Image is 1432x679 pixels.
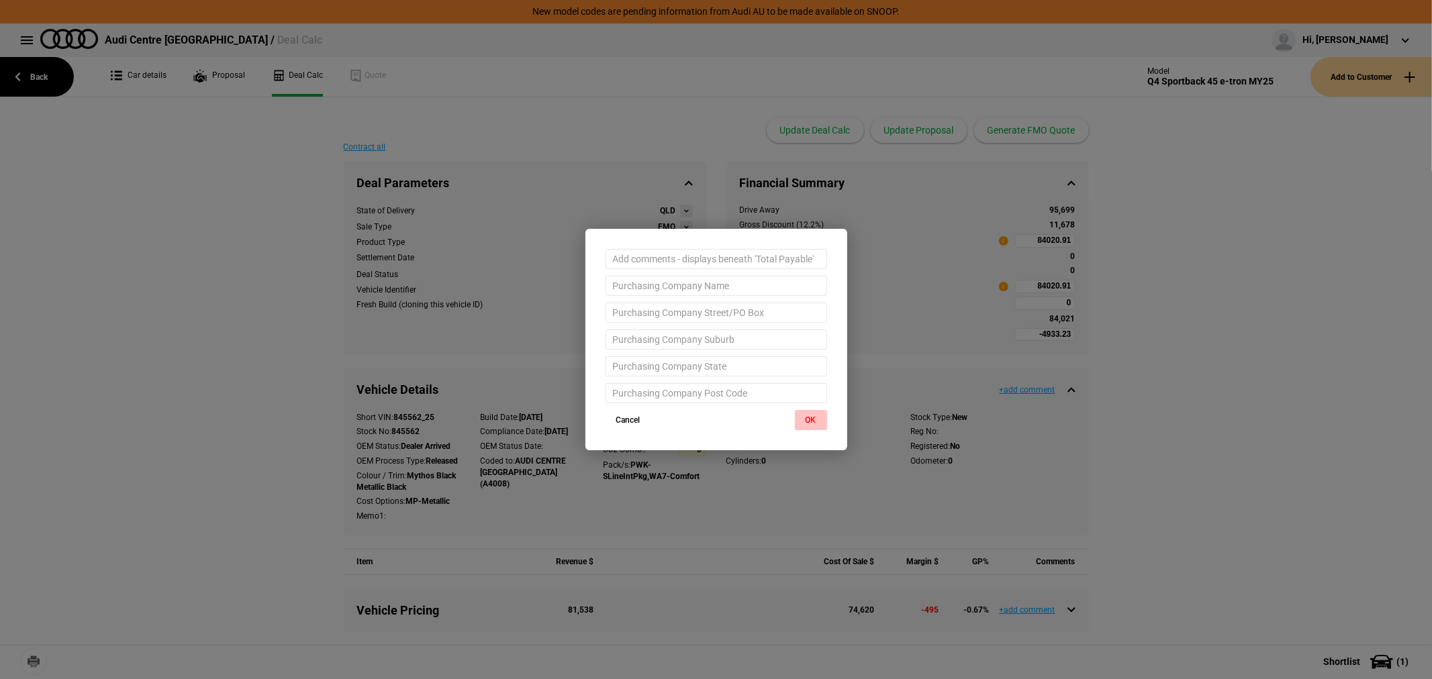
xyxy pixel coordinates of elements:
[606,410,651,430] button: Cancel
[795,410,827,430] button: OK
[606,276,827,296] input: Purchasing Company Name
[606,356,827,376] input: Purchasing Company State
[606,303,827,323] input: Purchasing Company Street/PO Box
[606,383,827,403] input: Purchasing Company Post Code
[606,329,827,350] input: Purchasing Company Suburb
[606,249,827,269] input: Add comments - displays beneath 'Total Payable'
